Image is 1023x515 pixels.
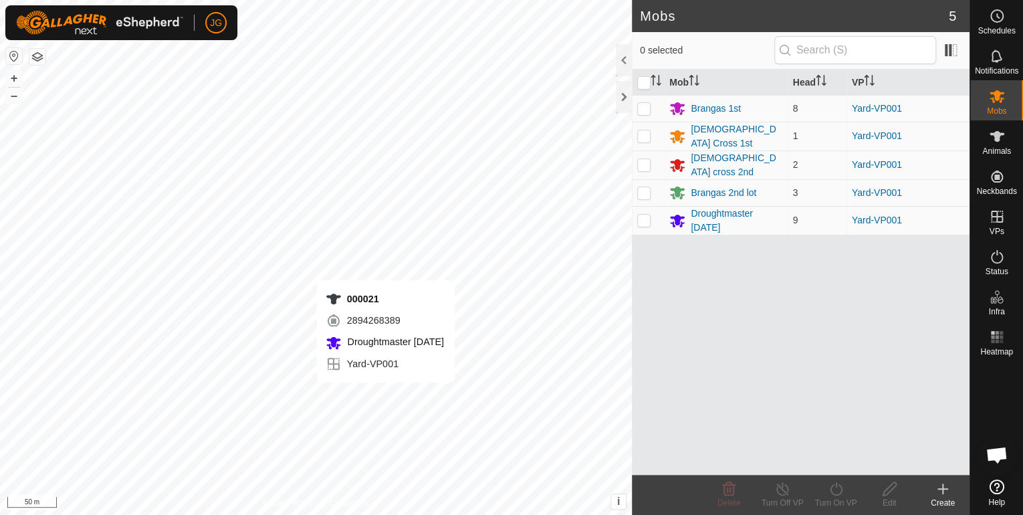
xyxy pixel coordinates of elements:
[756,497,809,509] div: Turn Off VP
[988,308,1004,316] span: Infra
[29,49,45,65] button: Map Layers
[852,159,902,170] a: Yard-VP001
[978,27,1015,35] span: Schedules
[975,67,1018,75] span: Notifications
[949,6,956,26] span: 5
[816,77,826,88] p-sorticon: Activate to sort
[793,187,798,198] span: 3
[977,435,1017,475] div: Open chat
[691,186,756,200] div: Brangas 2nd lot
[263,498,314,510] a: Privacy Policy
[664,70,787,96] th: Mob
[916,497,970,509] div: Create
[617,496,620,507] span: i
[691,151,782,179] div: [DEMOGRAPHIC_DATA] cross 2nd
[651,77,661,88] p-sorticon: Activate to sort
[985,268,1008,276] span: Status
[793,130,798,141] span: 1
[611,494,626,509] button: i
[6,88,22,104] button: –
[852,187,902,198] a: Yard-VP001
[793,215,798,225] span: 9
[210,16,222,30] span: JG
[793,159,798,170] span: 2
[788,70,846,96] th: Head
[774,36,936,64] input: Search (S)
[6,48,22,64] button: Reset Map
[987,107,1006,115] span: Mobs
[326,291,444,307] div: 000021
[691,122,782,150] div: [DEMOGRAPHIC_DATA] Cross 1st
[344,336,444,347] span: Droughtmaster [DATE]
[852,215,902,225] a: Yard-VP001
[640,43,774,58] span: 0 selected
[846,70,970,96] th: VP
[326,312,444,328] div: 2894268389
[326,356,444,372] div: Yard-VP001
[863,497,916,509] div: Edit
[691,102,741,116] div: Brangas 1st
[852,103,902,114] a: Yard-VP001
[976,187,1016,195] span: Neckbands
[852,130,902,141] a: Yard-VP001
[989,227,1004,235] span: VPs
[988,498,1005,506] span: Help
[717,498,741,508] span: Delete
[640,8,949,24] h2: Mobs
[689,77,699,88] p-sorticon: Activate to sort
[793,103,798,114] span: 8
[6,70,22,86] button: +
[809,497,863,509] div: Turn On VP
[864,77,875,88] p-sorticon: Activate to sort
[982,147,1011,155] span: Animals
[980,348,1013,356] span: Heatmap
[16,11,183,35] img: Gallagher Logo
[329,498,368,510] a: Contact Us
[691,207,782,235] div: Droughtmaster [DATE]
[970,474,1023,512] a: Help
